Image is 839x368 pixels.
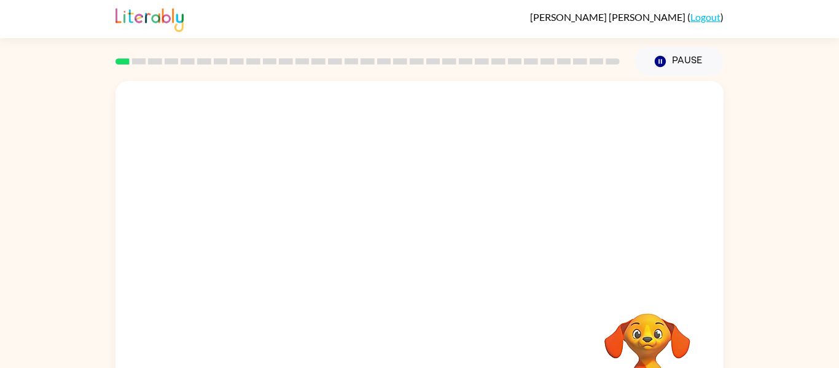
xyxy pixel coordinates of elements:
[530,11,687,23] span: [PERSON_NAME] [PERSON_NAME]
[634,47,724,76] button: Pause
[690,11,720,23] a: Logout
[115,5,184,32] img: Literably
[530,11,724,23] div: ( )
